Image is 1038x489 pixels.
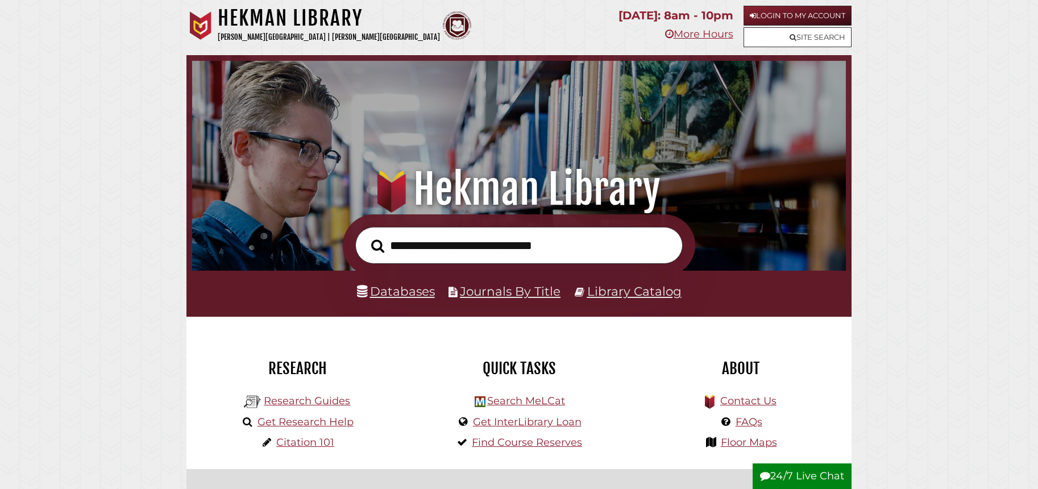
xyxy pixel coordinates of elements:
[744,27,852,47] a: Site Search
[207,164,830,214] h1: Hekman Library
[638,359,843,378] h2: About
[487,395,565,407] a: Search MeLCat
[587,284,682,299] a: Library Catalog
[443,11,471,40] img: Calvin Theological Seminary
[744,6,852,26] a: Login to My Account
[460,284,560,299] a: Journals By Title
[357,284,435,299] a: Databases
[366,236,390,256] button: Search
[258,416,354,428] a: Get Research Help
[417,359,621,378] h2: Quick Tasks
[720,395,777,407] a: Contact Us
[721,436,777,449] a: Floor Maps
[618,6,733,26] p: [DATE]: 8am - 10pm
[736,416,762,428] a: FAQs
[665,28,733,40] a: More Hours
[276,436,334,449] a: Citation 101
[195,359,400,378] h2: Research
[186,11,215,40] img: Calvin University
[264,395,350,407] a: Research Guides
[218,31,440,44] p: [PERSON_NAME][GEOGRAPHIC_DATA] | [PERSON_NAME][GEOGRAPHIC_DATA]
[218,6,440,31] h1: Hekman Library
[473,416,582,428] a: Get InterLibrary Loan
[244,393,261,411] img: Hekman Library Logo
[472,436,582,449] a: Find Course Reserves
[475,396,485,407] img: Hekman Library Logo
[371,239,384,253] i: Search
